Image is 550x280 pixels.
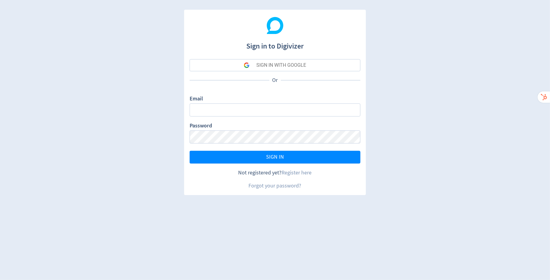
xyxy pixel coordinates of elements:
label: Password [190,122,212,130]
span: SIGN IN [266,154,284,160]
button: SIGN IN [190,151,360,164]
h1: Sign in to Digivizer [190,36,360,52]
label: Email [190,95,203,103]
img: Digivizer Logo [267,17,284,34]
a: Register here [282,169,312,176]
button: SIGN IN WITH GOOGLE [190,59,360,71]
p: Or [269,76,281,84]
div: SIGN IN WITH GOOGLE [257,59,306,71]
div: Not registered yet? [190,169,360,177]
a: Forgot your password? [249,182,302,189]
